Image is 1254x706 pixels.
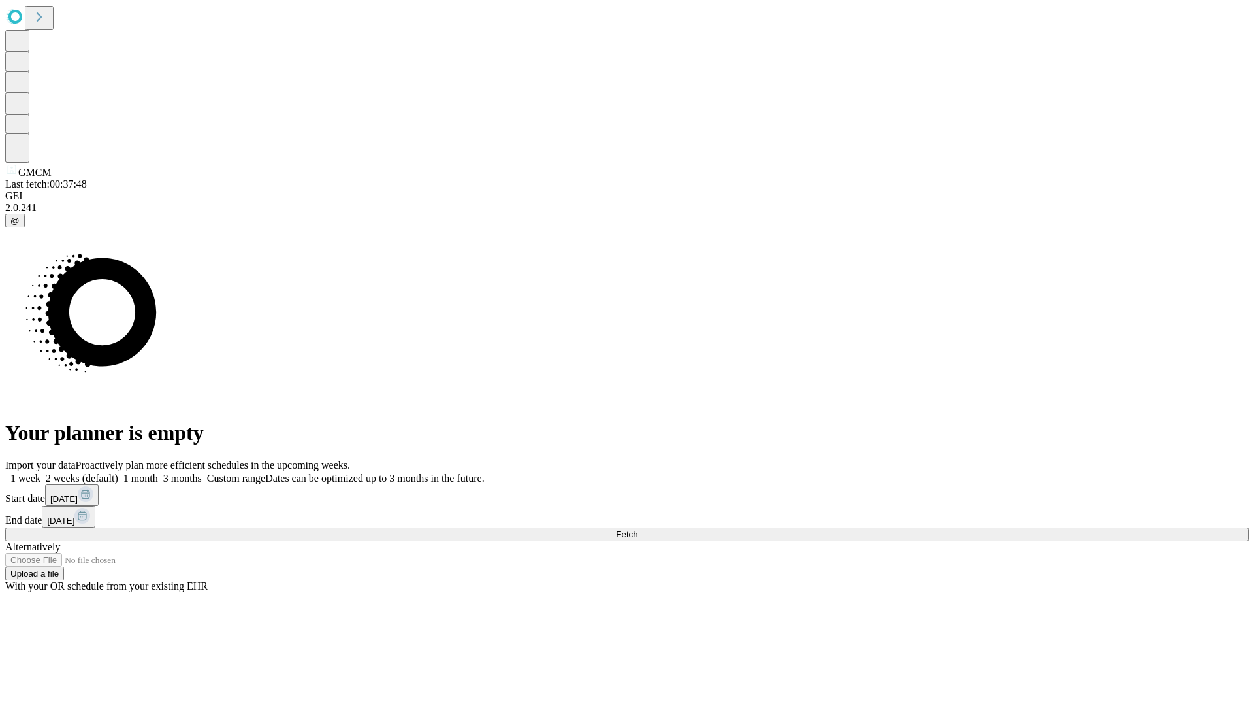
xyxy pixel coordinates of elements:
[10,216,20,226] span: @
[207,473,265,484] span: Custom range
[163,473,202,484] span: 3 months
[18,167,52,178] span: GMCM
[5,567,64,580] button: Upload a file
[5,580,208,592] span: With your OR schedule from your existing EHR
[50,494,78,504] span: [DATE]
[10,473,40,484] span: 1 week
[5,421,1249,445] h1: Your planner is empty
[76,460,350,471] span: Proactively plan more efficient schedules in the upcoming weeks.
[616,529,637,539] span: Fetch
[47,516,74,526] span: [DATE]
[5,460,76,471] span: Import your data
[265,473,484,484] span: Dates can be optimized up to 3 months in the future.
[5,528,1249,541] button: Fetch
[5,484,1249,506] div: Start date
[5,541,60,552] span: Alternatively
[45,484,99,506] button: [DATE]
[5,214,25,227] button: @
[123,473,158,484] span: 1 month
[46,473,118,484] span: 2 weeks (default)
[5,190,1249,202] div: GEI
[42,506,95,528] button: [DATE]
[5,178,87,190] span: Last fetch: 00:37:48
[5,506,1249,528] div: End date
[5,202,1249,214] div: 2.0.241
